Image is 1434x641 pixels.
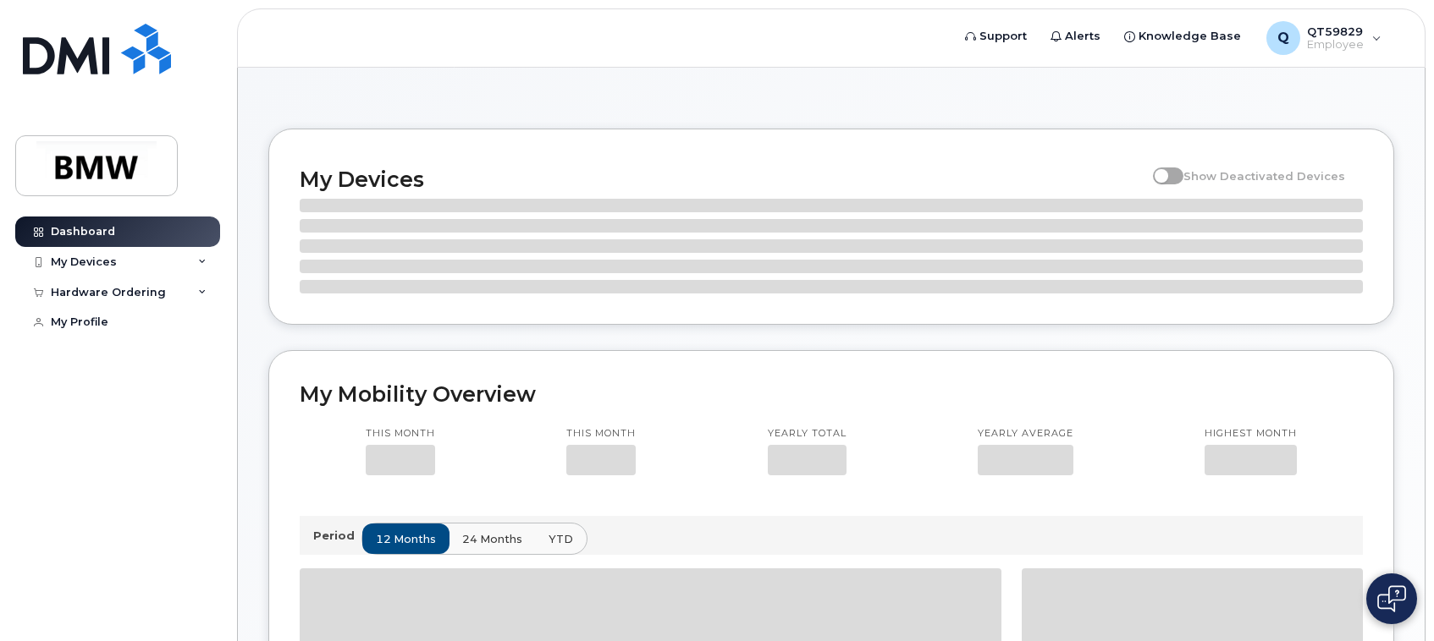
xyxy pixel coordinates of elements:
[313,528,361,544] p: Period
[366,427,435,441] p: This month
[978,427,1073,441] p: Yearly average
[768,427,847,441] p: Yearly total
[566,427,636,441] p: This month
[549,531,573,547] span: YTD
[1205,427,1297,441] p: Highest month
[300,167,1144,192] h2: My Devices
[300,381,1363,407] h2: My Mobility Overview
[1183,169,1345,183] span: Show Deactivated Devices
[462,531,522,547] span: 24 months
[1377,585,1406,612] img: Open chat
[1153,160,1167,173] input: Show Deactivated Devices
